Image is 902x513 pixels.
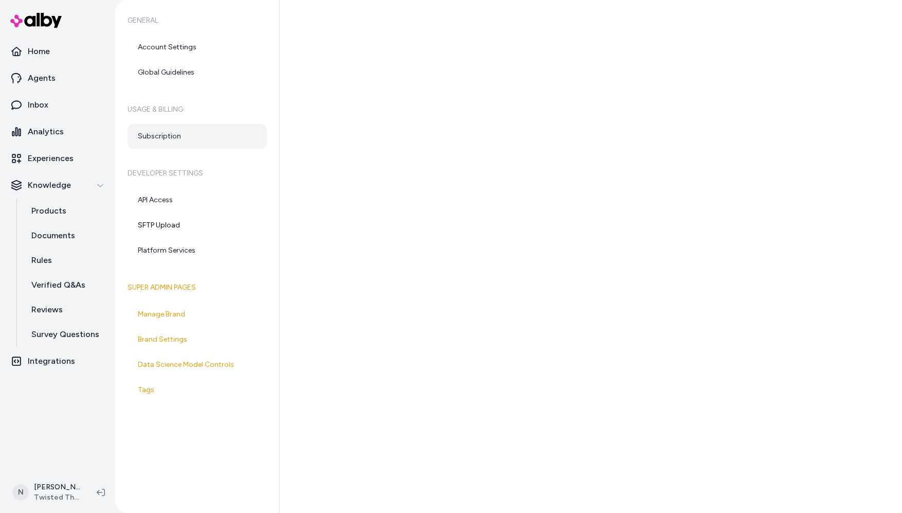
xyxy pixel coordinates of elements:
button: Knowledge [4,173,111,198]
a: Brand Settings [128,327,267,352]
p: Home [28,45,50,58]
p: Knowledge [28,179,71,191]
a: Subscription [128,124,267,149]
a: Account Settings [128,35,267,60]
a: Manage Brand [128,302,267,327]
h6: Usage & Billing [128,95,267,124]
p: Agents [28,72,56,84]
a: Rules [21,248,111,273]
a: Verified Q&As [21,273,111,297]
a: Home [4,39,111,64]
p: Survey Questions [31,328,99,341]
a: API Access [128,188,267,213]
a: Data Science Model Controls [128,352,267,377]
a: Integrations [4,349,111,374]
a: Inbox [4,93,111,117]
a: Documents [21,223,111,248]
a: Tags [128,378,267,402]
img: alby Logo [10,13,62,28]
a: Global Guidelines [128,60,267,85]
p: Products [31,205,66,217]
p: Rules [31,254,52,267]
h6: Developer Settings [128,159,267,188]
p: Experiences [28,152,74,165]
a: Reviews [21,297,111,322]
a: SFTP Upload [128,213,267,238]
p: Verified Q&As [31,279,85,291]
p: Inbox [28,99,48,111]
a: Survey Questions [21,322,111,347]
a: Agents [4,66,111,91]
p: Documents [31,229,75,242]
p: Reviews [31,304,63,316]
span: N [12,484,29,501]
a: Products [21,199,111,223]
p: [PERSON_NAME] [34,482,80,492]
a: Experiences [4,146,111,171]
p: Analytics [28,126,64,138]
a: Analytics [4,119,111,144]
p: Integrations [28,355,75,367]
span: Twisted Throttle [34,492,80,503]
a: Platform Services [128,238,267,263]
h6: General [128,6,267,35]
h6: Super Admin Pages [128,273,267,302]
button: N[PERSON_NAME]Twisted Throttle [6,476,88,509]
